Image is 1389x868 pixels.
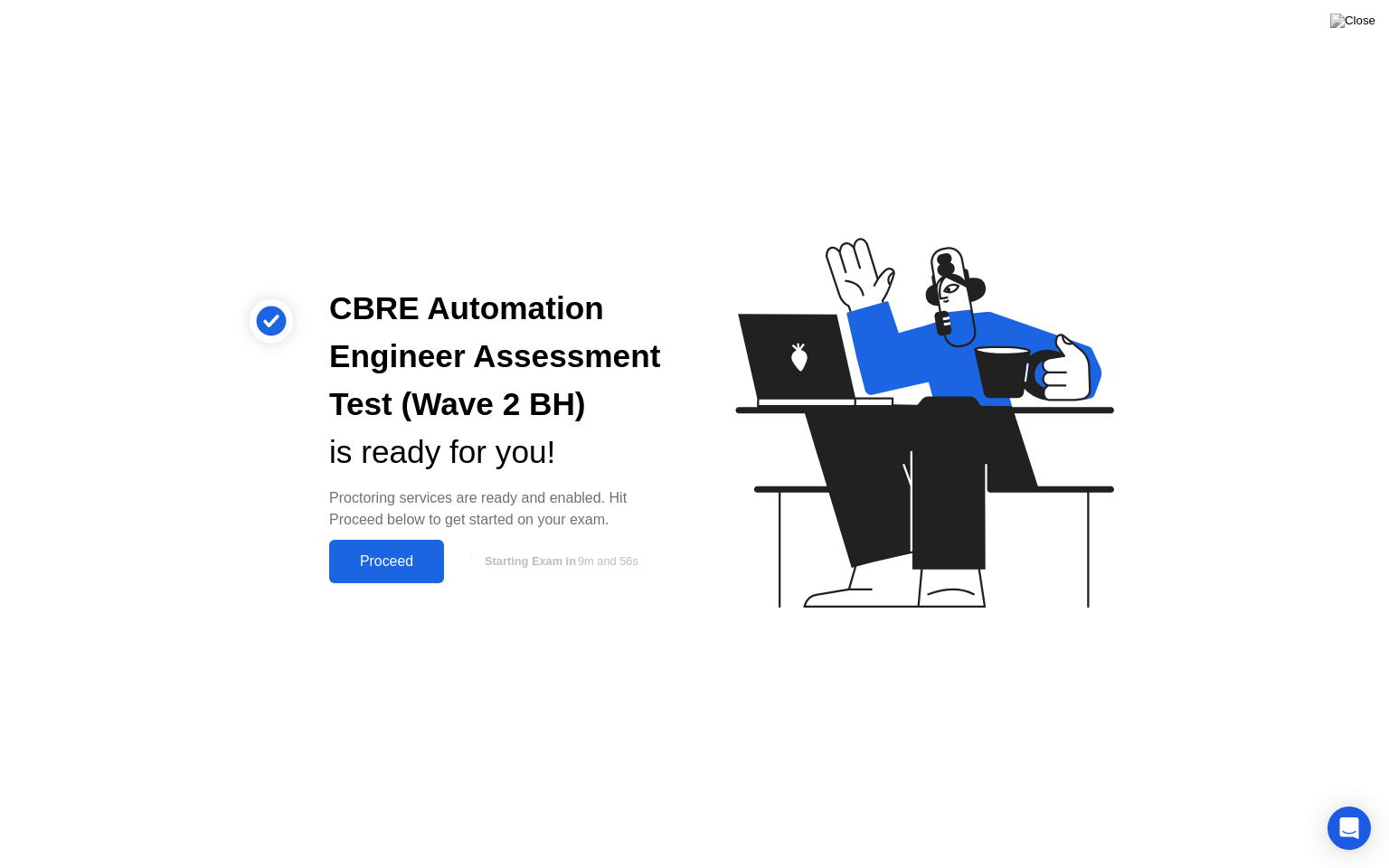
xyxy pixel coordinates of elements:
[329,487,666,531] div: Proctoring services are ready and enabled. Hit Proceed below to get started on your exam.
[578,554,638,568] span: 9m and 56s
[329,285,666,428] div: CBRE Automation Engineer Assessment Test (Wave 2 BH)
[453,544,666,579] button: Starting Exam in9m and 56s
[335,553,439,570] div: Proceed
[329,429,666,476] div: is ready for you!
[1330,14,1375,28] img: Close
[329,540,444,583] button: Proceed
[1328,807,1371,850] div: Open Intercom Messenger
